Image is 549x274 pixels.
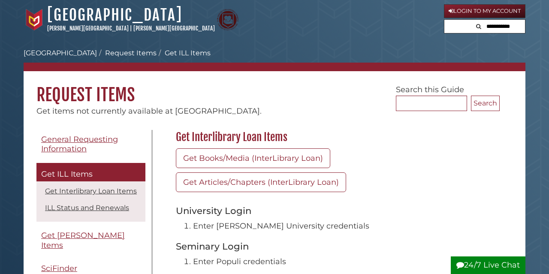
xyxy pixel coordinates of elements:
a: Get Books/Media (InterLibrary Loan) [176,148,330,168]
button: Search [474,20,484,31]
nav: breadcrumb [24,48,525,71]
span: Get ILL Items [41,169,93,179]
h3: University Login [176,205,495,216]
a: Get Articles/Chapters (InterLibrary Loan) [176,172,346,192]
button: 24/7 Live Chat [451,256,525,274]
img: Calvin Theological Seminary [217,9,238,30]
a: [PERSON_NAME][GEOGRAPHIC_DATA] [47,25,129,32]
span: Get items not currently available at [GEOGRAPHIC_DATA]. [36,106,262,116]
span: | [130,25,132,32]
a: Get Interlibrary Loan Items [45,187,137,195]
li: Get ILL Items [157,48,211,58]
li: Enter [PERSON_NAME] University credentials [193,220,495,232]
a: [PERSON_NAME][GEOGRAPHIC_DATA] [133,25,215,32]
a: Request Items [105,49,157,57]
a: Get [PERSON_NAME] Items [36,226,145,255]
a: ILL Status and Renewals [45,204,129,212]
h2: Get Interlibrary Loan Items [172,130,500,144]
span: Get [PERSON_NAME] Items [41,231,125,250]
h1: Request Items [24,71,525,105]
a: General Requesting Information [36,130,145,159]
a: Login to My Account [444,4,525,18]
span: General Requesting Information [41,135,118,154]
h3: Seminary Login [176,241,495,252]
a: [GEOGRAPHIC_DATA] [47,6,182,24]
span: SciFinder [41,264,77,273]
i: Search [476,24,481,29]
button: Search [471,96,500,111]
li: Enter Populi credentials [193,256,495,268]
a: Get ILL Items [36,163,145,182]
a: [GEOGRAPHIC_DATA] [24,49,97,57]
img: Calvin University [24,9,45,30]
